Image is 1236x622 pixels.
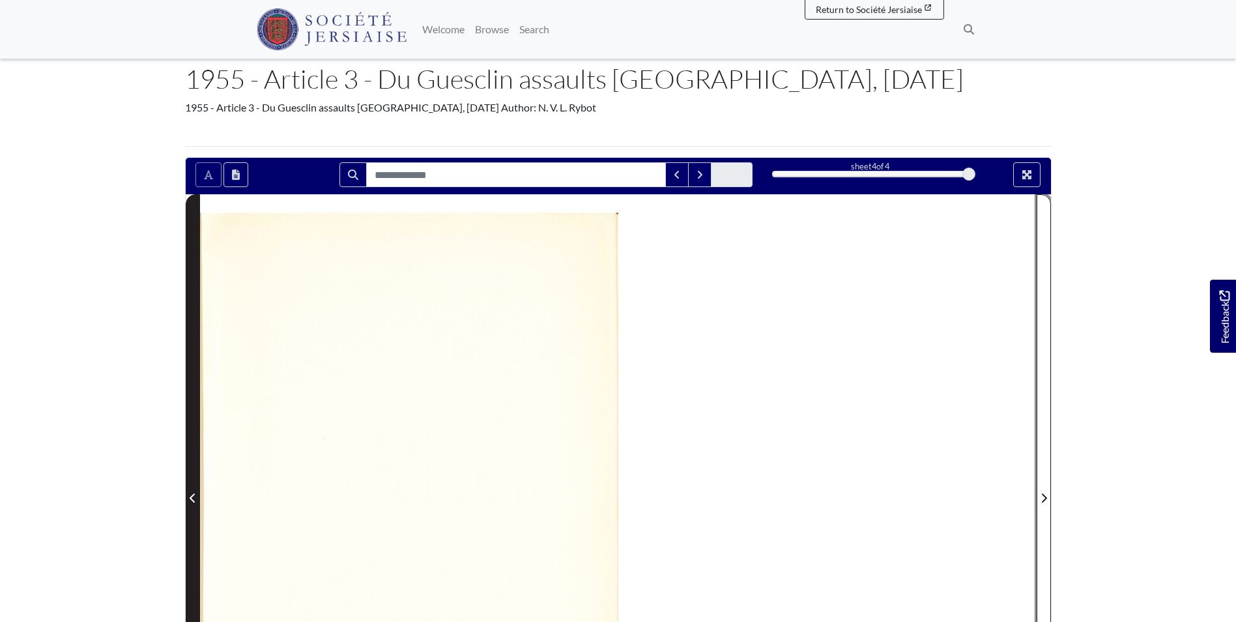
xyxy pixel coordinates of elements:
a: Welcome [417,16,470,42]
h1: 1955 - Article 3 - Du Guesclin assaults [GEOGRAPHIC_DATA], [DATE] [185,63,1052,95]
button: Toggle text selection (Alt+T) [195,162,222,187]
a: Search [514,16,554,42]
span: Return to Société Jersiaise [816,4,922,15]
span: 4 [872,161,876,171]
button: Previous Match [665,162,689,187]
button: Open transcription window [223,162,248,187]
div: sheet of 4 [772,160,969,173]
a: Société Jersiaise logo [257,5,407,53]
a: Browse [470,16,514,42]
button: Next Match [688,162,711,187]
img: Société Jersiaise [257,8,407,50]
a: Would you like to provide feedback? [1210,280,1236,353]
button: Search [339,162,367,187]
div: 1955 - Article 3 - Du Guesclin assaults [GEOGRAPHIC_DATA], [DATE] Author: N. V. L. Rybot [185,100,1052,115]
input: Search for [366,162,666,187]
button: Full screen mode [1013,162,1041,187]
span: Feedback [1216,291,1232,344]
